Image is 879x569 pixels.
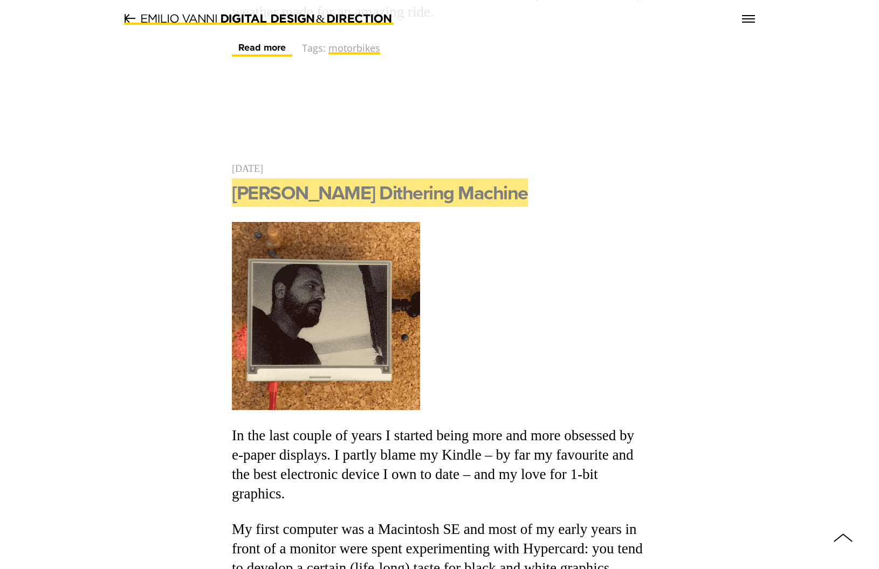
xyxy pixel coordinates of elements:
[232,178,528,207] a: [PERSON_NAME] Dithering Machine
[232,426,647,504] p: In the last cou­ple of years I start­ed being more and more obsessed by e‑paper dis­plays. I part...
[302,41,326,54] span: Tags:
[124,13,394,25] a: &
[317,12,326,25] text: &
[232,38,292,57] a: Read more
[232,163,263,174] a: [DATE]
[328,41,380,54] a: motorbikes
